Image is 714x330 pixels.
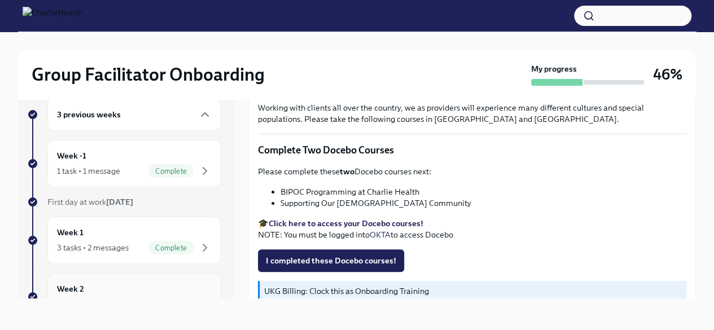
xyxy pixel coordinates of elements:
[47,98,221,131] div: 3 previous weeks
[27,196,221,208] a: First day at work[DATE]
[106,197,133,207] strong: [DATE]
[23,7,82,25] img: CharlieHealth
[32,63,265,86] h2: Group Facilitator Onboarding
[27,273,221,320] a: Week 2
[269,218,423,228] a: Click here to access your Docebo courses!
[281,197,686,209] li: Supporting Our [DEMOGRAPHIC_DATA] Community
[57,283,84,295] h6: Week 2
[264,285,682,297] p: UKG Billing: Clock this as Onboarding Training
[57,226,84,239] h6: Week 1
[258,166,686,177] p: Please complete these Docebo courses next:
[57,165,120,177] div: 1 task • 1 message
[148,167,194,175] span: Complete
[370,230,391,240] a: OKTA
[57,149,86,162] h6: Week -1
[57,242,129,253] div: 3 tasks • 2 messages
[266,255,396,266] span: I completed these Docebo courses!
[258,218,686,240] p: 🎓 NOTE: You must be logged into to access Docebo
[258,102,686,125] p: Working with clients all over the country, we as providers will experience many different culture...
[148,244,194,252] span: Complete
[653,64,682,85] h3: 46%
[27,140,221,187] a: Week -11 task • 1 messageComplete
[258,249,404,272] button: I completed these Docebo courses!
[27,217,221,264] a: Week 13 tasks • 2 messagesComplete
[281,186,686,197] li: BIPOC Programming at Charlie Health
[57,108,121,121] h6: 3 previous weeks
[47,197,133,207] span: First day at work
[258,143,686,157] p: Complete Two Docebo Courses
[340,166,354,177] strong: two
[531,63,577,74] strong: My progress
